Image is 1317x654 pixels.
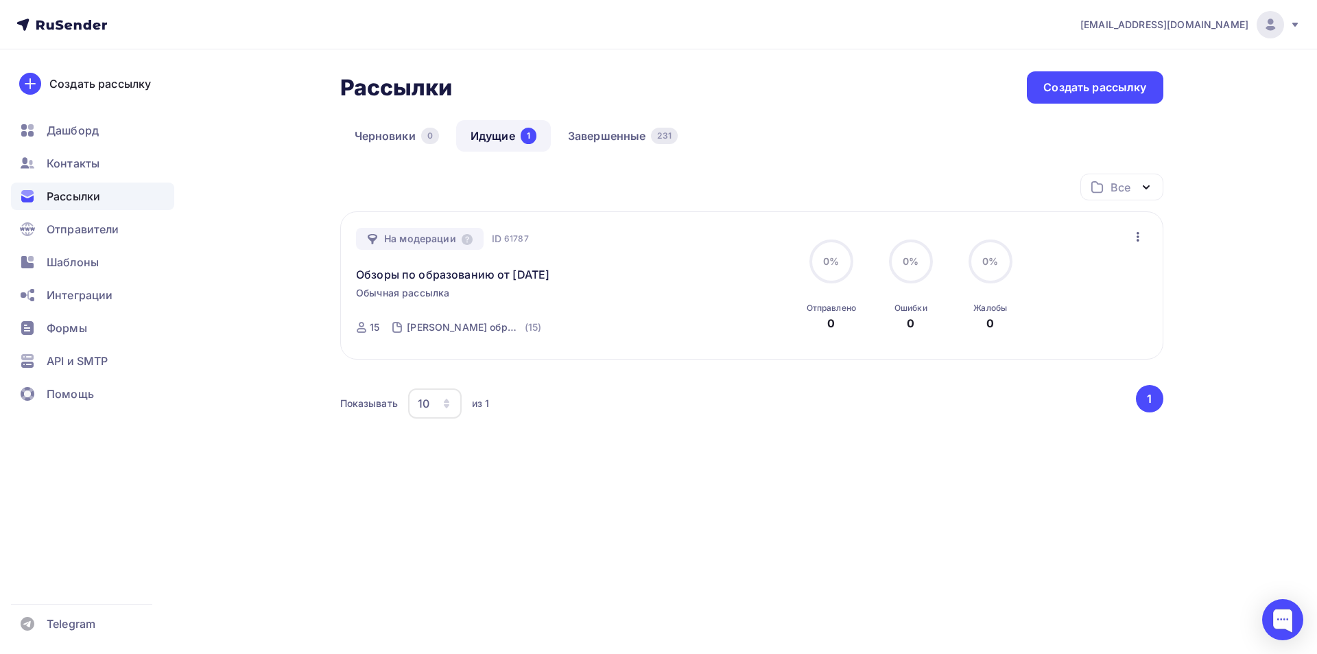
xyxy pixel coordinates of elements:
[823,255,839,267] span: 0%
[1043,80,1146,95] div: Создать рассылку
[340,74,453,102] h2: Рассылки
[472,397,490,410] div: из 1
[47,353,108,369] span: API и SMTP
[47,188,100,205] span: Рассылки
[973,303,1007,314] div: Жалобы
[11,314,174,342] a: Формы
[407,320,521,334] div: [PERSON_NAME] образование
[525,320,542,334] div: (15)
[11,215,174,243] a: Отправители
[11,183,174,210] a: Рассылки
[47,221,119,237] span: Отправители
[370,320,379,334] div: 15
[47,287,112,303] span: Интеграции
[1111,179,1130,196] div: Все
[47,122,99,139] span: Дашборд
[11,248,174,276] a: Шаблоны
[1133,385,1163,412] ul: Pagination
[47,155,99,172] span: Контакты
[986,315,994,331] div: 0
[407,388,462,419] button: 10
[340,120,453,152] a: Черновики0
[982,255,998,267] span: 0%
[504,232,529,246] span: 61787
[492,232,501,246] span: ID
[1080,18,1248,32] span: [EMAIL_ADDRESS][DOMAIN_NAME]
[11,117,174,144] a: Дашборд
[1080,11,1301,38] a: [EMAIL_ADDRESS][DOMAIN_NAME]
[11,150,174,177] a: Контакты
[47,320,87,336] span: Формы
[418,395,429,412] div: 10
[554,120,692,152] a: Завершенные231
[47,386,94,402] span: Помощь
[907,315,914,331] div: 0
[356,228,484,250] div: На модерации
[49,75,151,92] div: Создать рассылку
[903,255,918,267] span: 0%
[651,128,677,144] div: 231
[807,303,856,314] div: Отправлено
[47,254,99,270] span: Шаблоны
[456,120,551,152] a: Идущие1
[1080,174,1163,200] button: Все
[405,316,543,338] a: [PERSON_NAME] образование (15)
[1136,385,1163,412] button: Go to page 1
[356,266,549,283] a: Обзоры по образованию от [DATE]
[827,315,835,331] div: 0
[421,128,439,144] div: 0
[521,128,536,144] div: 1
[340,397,398,410] div: Показывать
[47,616,95,632] span: Telegram
[356,286,449,300] span: Обычная рассылка
[894,303,927,314] div: Ошибки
